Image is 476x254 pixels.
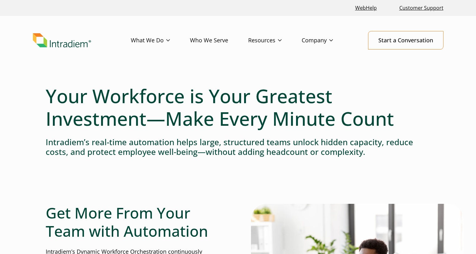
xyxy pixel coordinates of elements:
[46,204,225,240] h2: Get More From Your Team with Automation
[33,33,131,48] a: Link to homepage of Intradiem
[190,31,248,50] a: Who We Serve
[46,85,431,130] h1: Your Workforce is Your Greatest Investment—Make Every Minute Count
[248,31,302,50] a: Resources
[368,31,443,50] a: Start a Conversation
[302,31,353,50] a: Company
[397,1,446,15] a: Customer Support
[46,137,431,157] h4: Intradiem’s real-time automation helps large, structured teams unlock hidden capacity, reduce cos...
[131,31,190,50] a: What We Do
[353,1,379,15] a: Link opens in a new window
[33,33,91,48] img: Intradiem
